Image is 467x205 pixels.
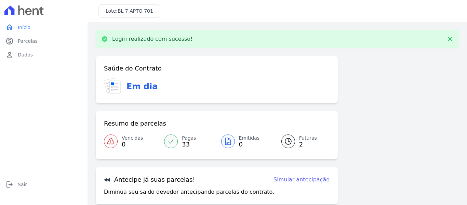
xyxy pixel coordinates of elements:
h3: Antecipe já suas parcelas! [104,176,195,184]
a: Pagas 33 [160,132,216,151]
h3: Resumo de parcelas [104,119,166,128]
a: logoutSair [3,178,85,191]
i: home [5,23,14,31]
a: Simular antecipação [273,176,330,184]
span: Futuras [299,134,317,142]
i: person [5,51,14,59]
span: Emitidas [239,134,260,142]
span: 33 [182,142,196,147]
a: Futuras 2 [273,132,330,151]
span: Início [18,24,30,31]
a: Emitidas 0 [217,132,273,151]
p: Login realizado com sucesso! [112,36,193,42]
span: 0 [122,142,143,147]
span: Parcelas [18,38,38,44]
a: homeInício [3,21,85,34]
a: Vencidas 0 [104,132,160,151]
span: BL 7 APTO 701 [118,8,153,14]
span: Dados [18,51,33,58]
a: paidParcelas [3,34,85,48]
h3: Em dia [126,80,158,93]
span: Pagas [182,134,196,142]
i: logout [5,180,14,189]
h3: Lote: [106,8,153,15]
h3: Saúde do Contrato [104,64,162,73]
a: personDados [3,48,85,62]
span: Sair [18,181,27,188]
i: paid [5,37,14,45]
span: 0 [239,142,260,147]
span: Vencidas [122,134,143,142]
p: Diminua seu saldo devedor antecipando parcelas do contrato. [104,188,274,196]
span: 2 [299,142,317,147]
